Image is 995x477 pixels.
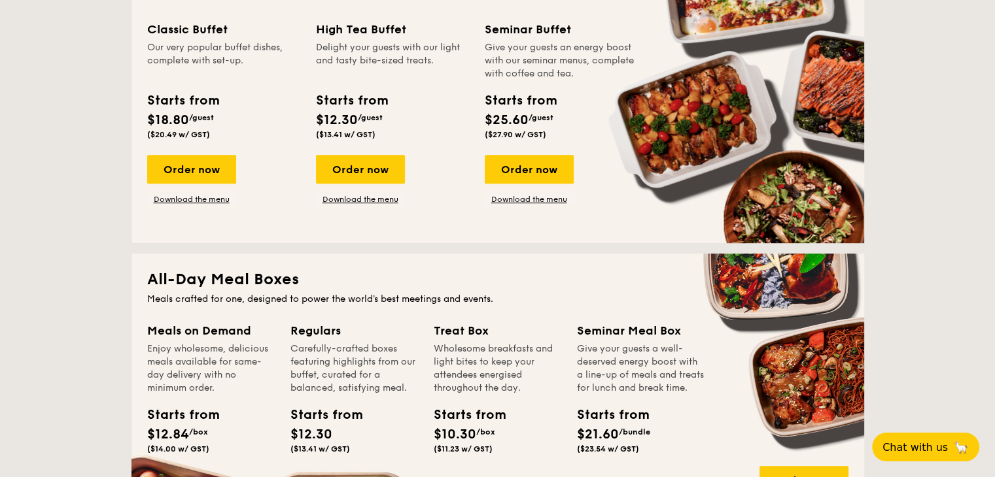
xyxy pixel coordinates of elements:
[485,155,574,184] div: Order now
[147,130,210,139] span: ($20.49 w/ GST)
[577,405,636,425] div: Starts from
[147,321,275,340] div: Meals on Demand
[147,194,236,205] a: Download the menu
[316,130,375,139] span: ($13.41 w/ GST)
[434,405,493,425] div: Starts from
[147,293,848,306] div: Meals crafted for one, designed to power the world's best meetings and events.
[147,427,189,442] span: $12.84
[434,342,561,395] div: Wholesome breakfasts and light bites to keep your attendees energised throughout the day.
[147,112,189,128] span: $18.80
[577,444,639,453] span: ($23.54 w/ GST)
[358,113,383,122] span: /guest
[476,427,495,436] span: /box
[290,444,350,453] span: ($13.41 w/ GST)
[147,342,275,395] div: Enjoy wholesome, delicious meals available for same-day delivery with no minimum order.
[189,427,208,436] span: /box
[882,441,948,453] span: Chat with us
[316,20,469,39] div: High Tea Buffet
[577,321,705,340] div: Seminar Meal Box
[485,112,529,128] span: $25.60
[189,113,214,122] span: /guest
[316,155,405,184] div: Order now
[290,427,332,442] span: $12.30
[316,91,387,110] div: Starts from
[147,20,300,39] div: Classic Buffet
[147,405,206,425] div: Starts from
[316,112,358,128] span: $12.30
[434,321,561,340] div: Treat Box
[577,342,705,395] div: Give your guests a well-deserved energy boost with a line-up of meals and treats for lunch and br...
[619,427,650,436] span: /bundle
[147,269,848,290] h2: All-Day Meal Boxes
[485,91,556,110] div: Starts from
[290,405,349,425] div: Starts from
[529,113,553,122] span: /guest
[485,130,546,139] span: ($27.90 w/ GST)
[147,444,209,453] span: ($14.00 w/ GST)
[485,20,638,39] div: Seminar Buffet
[316,194,405,205] a: Download the menu
[485,41,638,80] div: Give your guests an energy boost with our seminar menus, complete with coffee and tea.
[290,321,418,340] div: Regulars
[577,427,619,442] span: $21.60
[872,433,979,461] button: Chat with us🦙
[290,342,418,395] div: Carefully-crafted boxes featuring highlights from our buffet, curated for a balanced, satisfying ...
[434,444,493,453] span: ($11.23 w/ GST)
[485,194,574,205] a: Download the menu
[147,41,300,80] div: Our very popular buffet dishes, complete with set-up.
[434,427,476,442] span: $10.30
[147,91,218,110] div: Starts from
[953,440,969,455] span: 🦙
[147,155,236,184] div: Order now
[316,41,469,80] div: Delight your guests with our light and tasty bite-sized treats.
